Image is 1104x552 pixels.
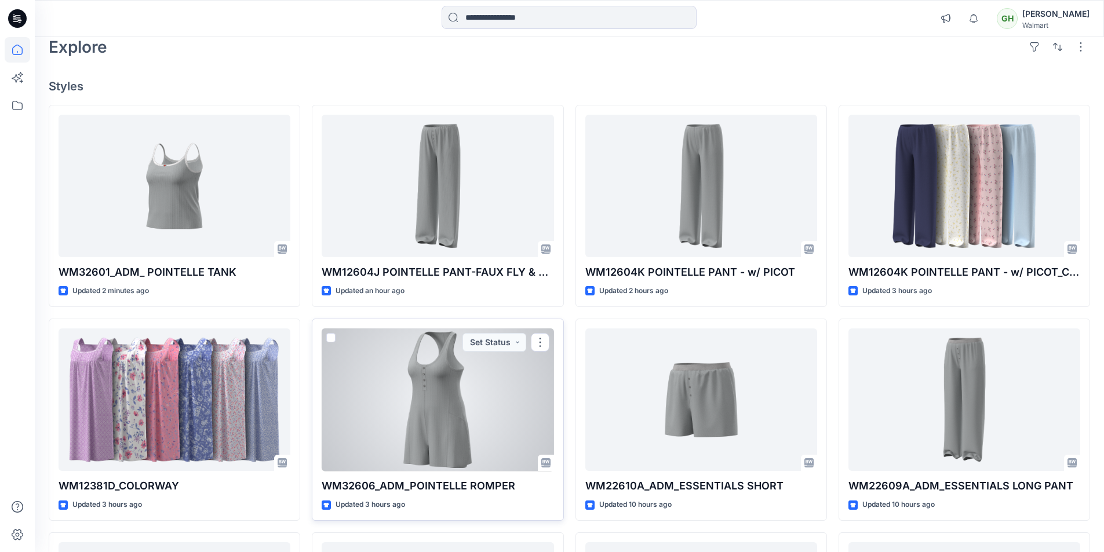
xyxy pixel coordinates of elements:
[1022,21,1090,30] div: Walmart
[585,264,817,280] p: WM12604K POINTELLE PANT - w/ PICOT
[599,499,672,511] p: Updated 10 hours ago
[1022,7,1090,21] div: [PERSON_NAME]
[72,285,149,297] p: Updated 2 minutes ago
[997,8,1018,29] div: GH
[59,115,290,258] a: WM32601_ADM_ POINTELLE TANK
[585,115,817,258] a: WM12604K POINTELLE PANT - w/ PICOT
[862,499,935,511] p: Updated 10 hours ago
[862,285,932,297] p: Updated 3 hours ago
[72,499,142,511] p: Updated 3 hours ago
[322,478,553,494] p: WM32606_ADM_POINTELLE ROMPER
[59,328,290,471] a: WM12381D_COLORWAY
[322,115,553,258] a: WM12604J POINTELLE PANT-FAUX FLY & BUTTONS + PICOT
[848,264,1080,280] p: WM12604K POINTELLE PANT - w/ PICOT_COLORWAY
[322,264,553,280] p: WM12604J POINTELLE PANT-FAUX FLY & BUTTONS + PICOT
[336,285,405,297] p: Updated an hour ago
[59,478,290,494] p: WM12381D_COLORWAY
[59,264,290,280] p: WM32601_ADM_ POINTELLE TANK
[322,328,553,471] a: WM32606_ADM_POINTELLE ROMPER
[49,38,107,56] h2: Explore
[585,328,817,471] a: WM22610A_ADM_ESSENTIALS SHORT
[848,328,1080,471] a: WM22609A_ADM_ESSENTIALS LONG PANT
[49,79,1090,93] h4: Styles
[599,285,668,297] p: Updated 2 hours ago
[848,478,1080,494] p: WM22609A_ADM_ESSENTIALS LONG PANT
[585,478,817,494] p: WM22610A_ADM_ESSENTIALS SHORT
[336,499,405,511] p: Updated 3 hours ago
[848,115,1080,258] a: WM12604K POINTELLE PANT - w/ PICOT_COLORWAY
